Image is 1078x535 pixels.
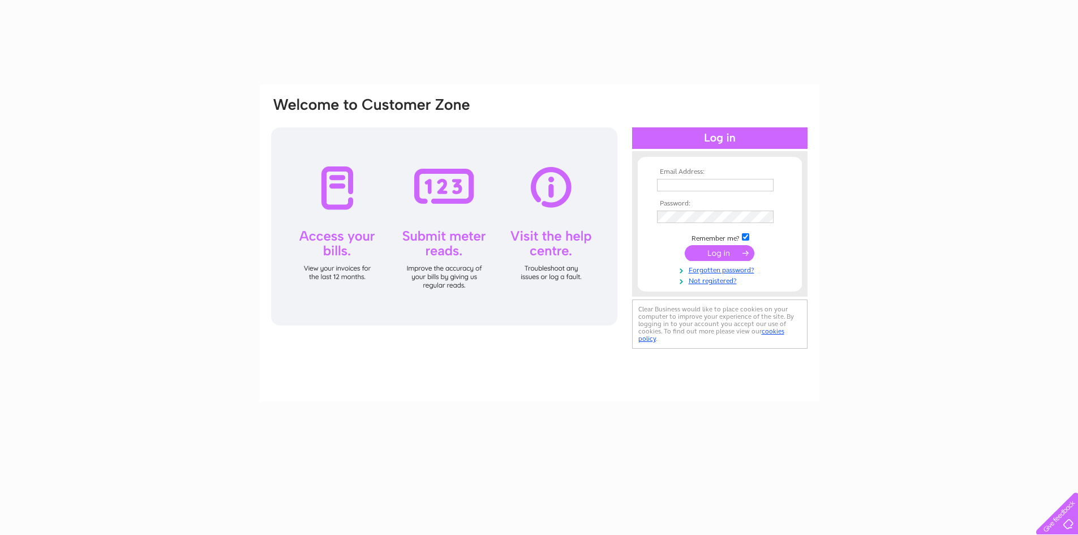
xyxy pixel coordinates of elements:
[657,275,785,285] a: Not registered?
[654,200,785,208] th: Password:
[654,168,785,176] th: Email Address:
[632,299,808,349] div: Clear Business would like to place cookies on your computer to improve your experience of the sit...
[657,264,785,275] a: Forgotten password?
[654,232,785,243] td: Remember me?
[685,245,754,261] input: Submit
[638,327,784,343] a: cookies policy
